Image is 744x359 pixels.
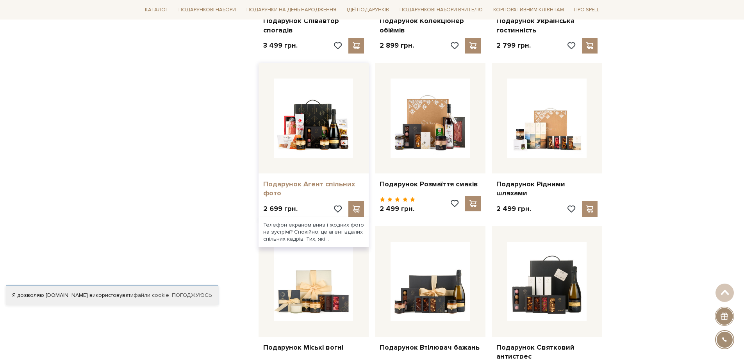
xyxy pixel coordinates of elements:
[496,180,598,198] a: Подарунок Рідними шляхами
[243,4,339,16] a: Подарунки на День народження
[396,3,486,16] a: Подарункові набори Вчителю
[134,292,169,298] a: файли cookie
[263,343,364,352] a: Подарунок Міські вогні
[380,343,481,352] a: Подарунок Втілювач бажань
[259,217,369,248] div: Телефон екраном вниз і жодних фото на зустрічі? Спокійно, це агент вдалих спільних кадрів. Тих, я...
[380,204,415,213] p: 2 499 грн.
[263,41,298,50] p: 3 499 грн.
[263,16,364,35] a: Подарунок Співавтор спогадів
[263,204,298,213] p: 2 699 грн.
[496,41,531,50] p: 2 799 грн.
[490,4,567,16] a: Корпоративним клієнтам
[380,16,481,35] a: Подарунок Колекціонер обіймів
[380,41,414,50] p: 2 899 грн.
[380,180,481,189] a: Подарунок Розмаїття смаків
[172,292,212,299] a: Погоджуюсь
[571,4,602,16] a: Про Spell
[344,4,392,16] a: Ідеї подарунків
[496,16,598,35] a: Подарунок Українська гостинність
[6,292,218,299] div: Я дозволяю [DOMAIN_NAME] використовувати
[263,180,364,198] a: Подарунок Агент спільних фото
[142,4,171,16] a: Каталог
[496,204,531,213] p: 2 499 грн.
[175,4,239,16] a: Подарункові набори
